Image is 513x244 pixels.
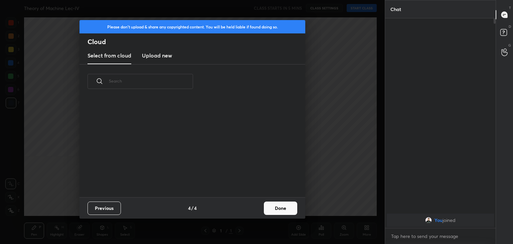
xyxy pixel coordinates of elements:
span: You [435,218,443,223]
button: Previous [88,202,121,215]
p: G [508,43,511,48]
div: Please don't upload & share any copyrighted content. You will be held liable if found doing so. [79,20,305,33]
h3: Upload new [142,51,172,59]
h4: 4 [188,205,191,212]
input: Search [109,67,193,95]
h3: Select from cloud [88,51,131,59]
span: joined [443,218,456,223]
p: D [509,24,511,29]
p: Chat [385,0,406,18]
button: Done [264,202,297,215]
p: T [509,5,511,10]
div: grid [385,212,496,228]
h4: / [191,205,193,212]
img: a90b112ffddb41d1843043b4965b2635.jpg [425,217,432,224]
h4: 4 [194,205,197,212]
h2: Cloud [88,37,305,46]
